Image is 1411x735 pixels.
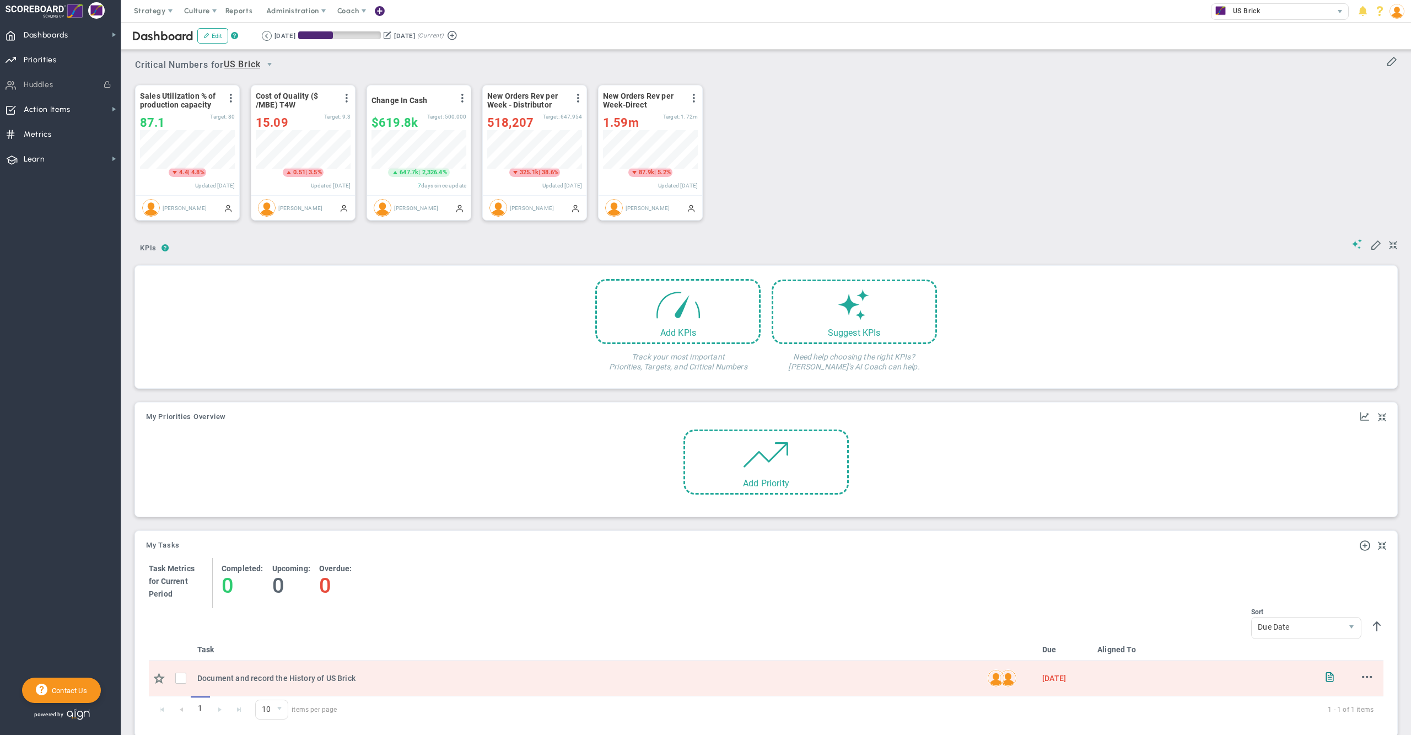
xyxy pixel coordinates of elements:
[272,700,288,719] span: select
[135,239,161,259] button: KPIs
[772,344,937,372] h4: Need help choosing the right KPIs? [PERSON_NAME]'s AI Coach can help.
[222,573,263,598] h4: 0
[445,114,466,120] span: 500,000
[197,672,978,684] div: Document and record the History of US Brick
[47,686,87,695] span: Contact Us
[224,203,233,212] span: Manually Updated
[179,168,187,177] span: 4.4
[1370,239,1381,250] span: Edit My KPIs
[605,199,623,217] img: Jay Fuqua
[603,92,683,109] span: New Orders Rev per Week-Direct
[163,205,207,211] span: [PERSON_NAME]
[324,114,341,120] span: Target:
[135,239,161,257] span: KPIs
[266,7,319,15] span: Administration
[422,169,447,176] span: 2,326.4%
[626,205,670,211] span: [PERSON_NAME]
[146,413,226,422] button: My Priorities Overview
[24,49,57,72] span: Priorities
[681,114,698,120] span: 1,715,951
[309,169,322,176] span: 3.5%
[417,31,444,41] span: (Current)
[597,328,759,338] div: Add KPIs
[999,669,1017,687] img: Created By: Mikee Johnson
[351,703,1374,716] span: 1 - 1 of 1 items
[1042,673,1066,682] span: [DATE]
[146,541,180,550] a: My Tasks
[400,168,418,177] span: 647.7k
[371,96,427,105] span: Change In Cash
[224,58,260,72] span: US Brick
[319,573,352,598] h4: 0
[1390,4,1404,19] img: 41317.Person.photo
[542,183,582,189] span: Updated [DATE]
[595,344,761,372] h4: Track your most important Priorities, Targets, and Critical Numbers
[222,564,263,573] h4: Completed:
[658,169,671,176] span: 5.2%
[1386,55,1397,66] span: Edit or Add Critical Numbers
[191,169,204,176] span: 4.8%
[1252,618,1342,636] span: Due Date
[193,639,983,661] th: Task
[305,169,307,176] span: |
[140,92,220,109] span: Sales Utilization % of production capacity
[24,98,71,121] span: Action Items
[149,577,188,586] span: for Current
[1093,639,1317,661] th: Aligned To
[394,31,415,41] div: [DATE]
[340,203,348,212] span: Manually Updated
[24,24,68,47] span: Dashboards
[561,114,582,120] span: 647,954
[687,203,696,212] span: Manually Updated
[1342,618,1361,639] span: select
[134,7,166,15] span: Strategy
[639,168,654,177] span: 87.9k
[489,199,507,217] img: Robert Coker
[1038,639,1093,661] th: Due
[773,328,935,338] div: Suggest KPIs
[987,669,1005,687] img: Assigned To: Robert Bishop
[487,116,534,130] span: 518,207
[520,168,538,177] span: 325.1k
[418,183,421,189] span: 7
[24,148,45,171] span: Learn
[135,55,282,76] span: Critical Numbers for
[260,55,279,74] span: select
[228,114,235,120] span: 80
[210,114,227,120] span: Target:
[184,7,210,15] span: Culture
[1227,4,1260,18] span: US Brick
[278,205,322,211] span: [PERSON_NAME]
[191,696,210,720] span: 1
[1214,4,1227,18] img: 30933.Company.photo
[24,73,53,96] span: Huddles
[255,700,288,720] span: 0
[342,114,351,120] span: 9.3
[255,700,337,720] span: items per page
[1332,4,1348,19] span: select
[319,564,352,573] h4: Overdue:
[195,183,235,189] span: Updated [DATE]
[262,31,272,41] button: Go to previous period
[146,541,180,549] span: My Tasks
[421,183,466,189] span: days since update
[571,203,580,212] span: Manually Updated
[197,28,228,44] button: Edit
[455,203,464,212] span: Manually Updated
[371,116,418,130] span: $619,831.32
[149,564,195,573] h4: Task Metrics
[1351,239,1362,249] span: Suggestions (AI Feature)
[256,116,288,130] span: 15.09
[132,29,193,44] span: Dashboard
[311,183,351,189] span: Updated [DATE]
[258,199,276,217] img: Jed Lee
[543,114,559,120] span: Target:
[374,199,391,217] img: Chris Smith
[394,205,438,211] span: [PERSON_NAME]
[427,114,444,120] span: Target:
[272,573,310,598] h4: 0
[542,169,558,176] span: 38.6%
[510,205,554,211] span: [PERSON_NAME]
[146,413,226,421] span: My Priorities Overview
[658,183,698,189] span: Updated [DATE]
